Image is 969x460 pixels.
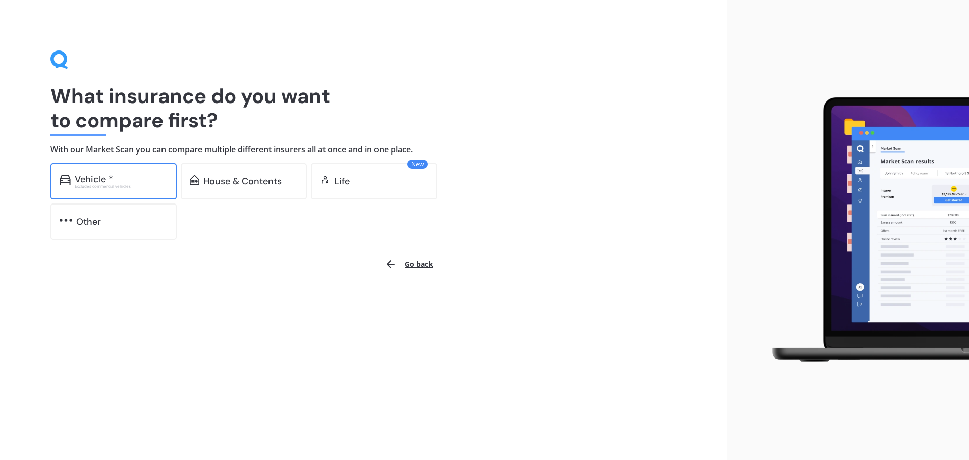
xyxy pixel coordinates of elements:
[60,175,71,185] img: car.f15378c7a67c060ca3f3.svg
[320,175,330,185] img: life.f720d6a2d7cdcd3ad642.svg
[190,175,199,185] img: home-and-contents.b802091223b8502ef2dd.svg
[334,176,350,186] div: Life
[50,144,676,155] h4: With our Market Scan you can compare multiple different insurers all at once and in one place.
[758,91,969,369] img: laptop.webp
[407,160,428,169] span: New
[50,84,676,132] h1: What insurance do you want to compare first?
[75,174,113,184] div: Vehicle *
[203,176,282,186] div: House & Contents
[75,184,168,188] div: Excludes commercial vehicles
[76,217,101,227] div: Other
[379,252,439,276] button: Go back
[60,215,72,225] img: other.81dba5aafe580aa69f38.svg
